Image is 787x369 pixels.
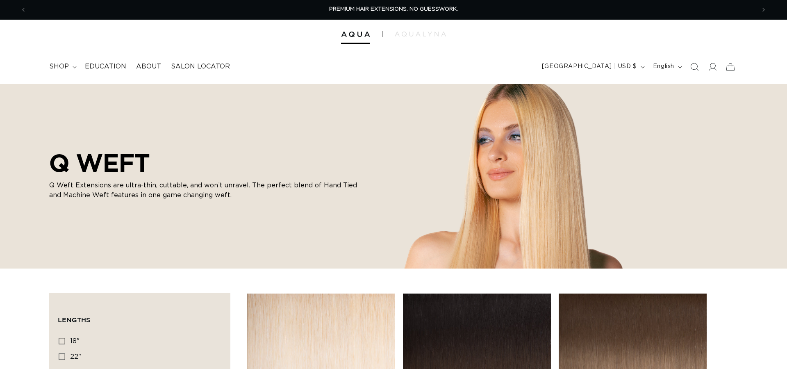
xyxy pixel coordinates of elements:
[171,62,230,71] span: Salon Locator
[131,57,166,76] a: About
[85,62,126,71] span: Education
[49,180,361,200] p: Q Weft Extensions are ultra-thin, cuttable, and won’t unravel. The perfect blend of Hand Tied and...
[648,59,685,75] button: English
[329,7,458,12] span: PREMIUM HAIR EXTENSIONS. NO GUESSWORK.
[341,32,370,37] img: Aqua Hair Extensions
[136,62,161,71] span: About
[395,32,446,36] img: aqualyna.com
[70,353,81,360] span: 22"
[44,57,80,76] summary: shop
[166,57,235,76] a: Salon Locator
[14,2,32,18] button: Previous announcement
[49,148,361,177] h2: Q WEFT
[755,2,773,18] button: Next announcement
[653,62,674,71] span: English
[49,62,69,71] span: shop
[537,59,648,75] button: [GEOGRAPHIC_DATA] | USD $
[542,62,637,71] span: [GEOGRAPHIC_DATA] | USD $
[685,58,703,76] summary: Search
[58,302,222,331] summary: Lengths (0 selected)
[58,316,90,323] span: Lengths
[80,57,131,76] a: Education
[70,338,80,344] span: 18"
